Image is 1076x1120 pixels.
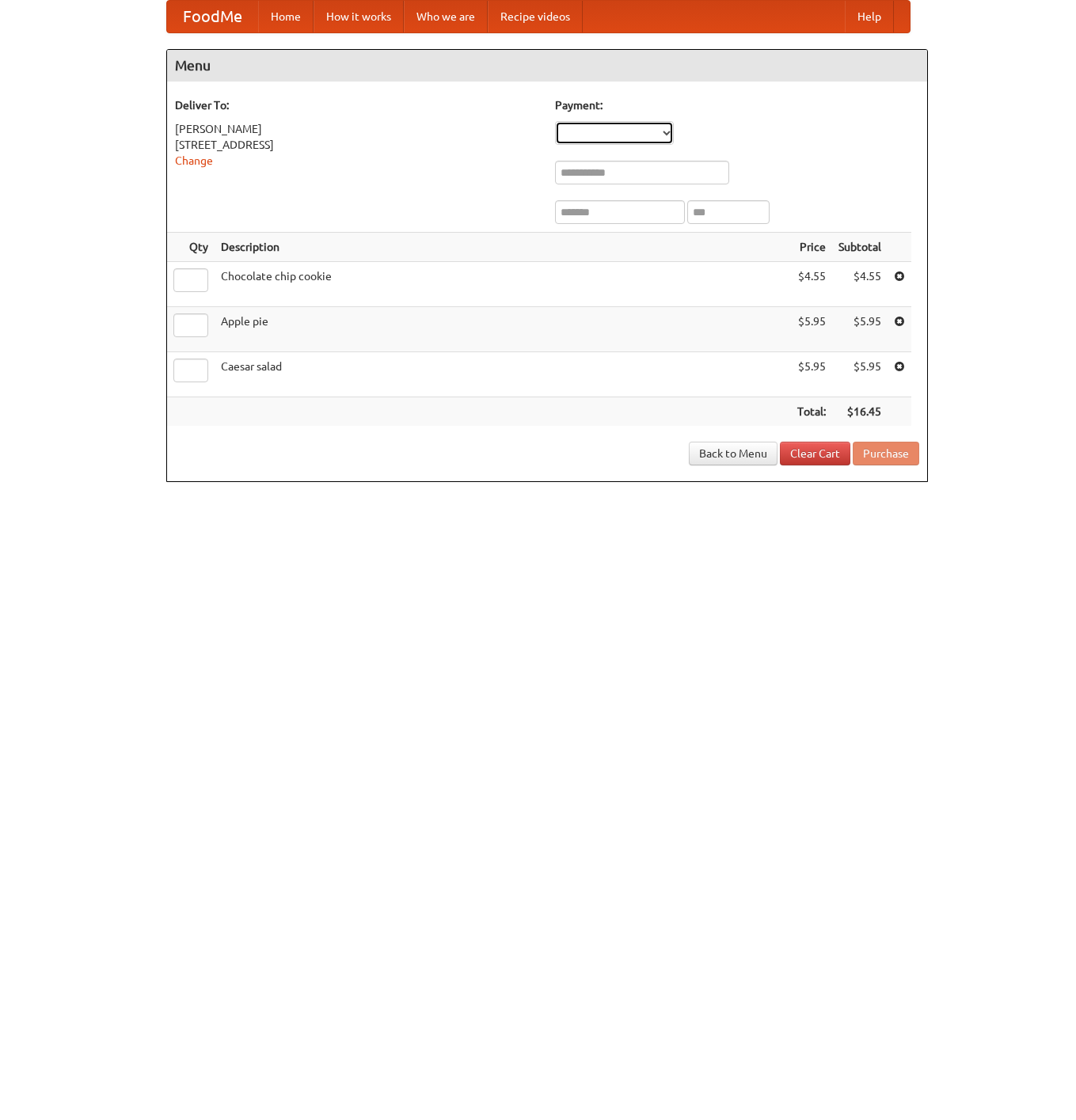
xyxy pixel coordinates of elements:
td: $5.95 [832,352,888,397]
td: $5.95 [832,307,888,352]
td: $4.55 [791,262,832,307]
a: Clear Cart [780,442,850,465]
a: Change [175,154,213,167]
a: Help [845,1,894,32]
a: FoodMe [167,1,258,32]
h5: Payment: [555,97,919,113]
td: Chocolate chip cookie [215,262,791,307]
a: Who we are [404,1,488,32]
th: Description [215,233,791,262]
td: Apple pie [215,307,791,352]
div: [STREET_ADDRESS] [175,137,539,153]
td: $4.55 [832,262,888,307]
th: Qty [167,233,215,262]
a: Recipe videos [488,1,583,32]
h4: Menu [167,50,927,82]
button: Purchase [853,442,919,465]
th: Subtotal [832,233,888,262]
div: [PERSON_NAME] [175,121,539,137]
th: $16.45 [832,397,888,427]
th: Total: [791,397,832,427]
td: Caesar salad [215,352,791,397]
td: $5.95 [791,307,832,352]
h5: Deliver To: [175,97,539,113]
a: How it works [314,1,404,32]
a: Back to Menu [689,442,778,465]
a: Home [258,1,314,32]
th: Price [791,233,832,262]
td: $5.95 [791,352,832,397]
